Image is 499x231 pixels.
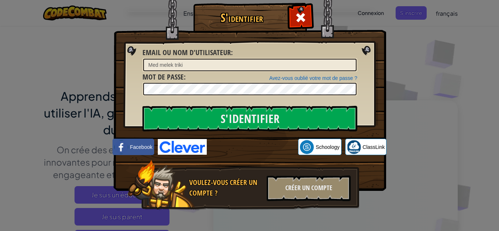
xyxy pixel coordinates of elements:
span: Email ou nom d'utilisateur [142,47,231,57]
div: Voulez-vous créer un compte ? [189,177,262,198]
img: schoology.png [300,140,314,154]
img: facebook_small.png [114,140,128,154]
h1: S'identifier [195,11,288,24]
a: Avez-vous oublié votre mot de passe ? [269,75,357,81]
iframe: Bouton "Se connecter avec Google" [207,139,298,155]
span: ClassLink [363,143,385,151]
img: clever-logo-blue.png [158,139,207,155]
img: classlink-logo-small.png [347,140,361,154]
label: : [142,72,186,82]
div: Créer un compte [267,176,351,201]
label: : [142,47,233,58]
span: Facebook [130,143,152,151]
input: S'identifier [142,106,357,131]
span: Schoology [316,143,339,151]
span: Mot de passe [142,72,184,82]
